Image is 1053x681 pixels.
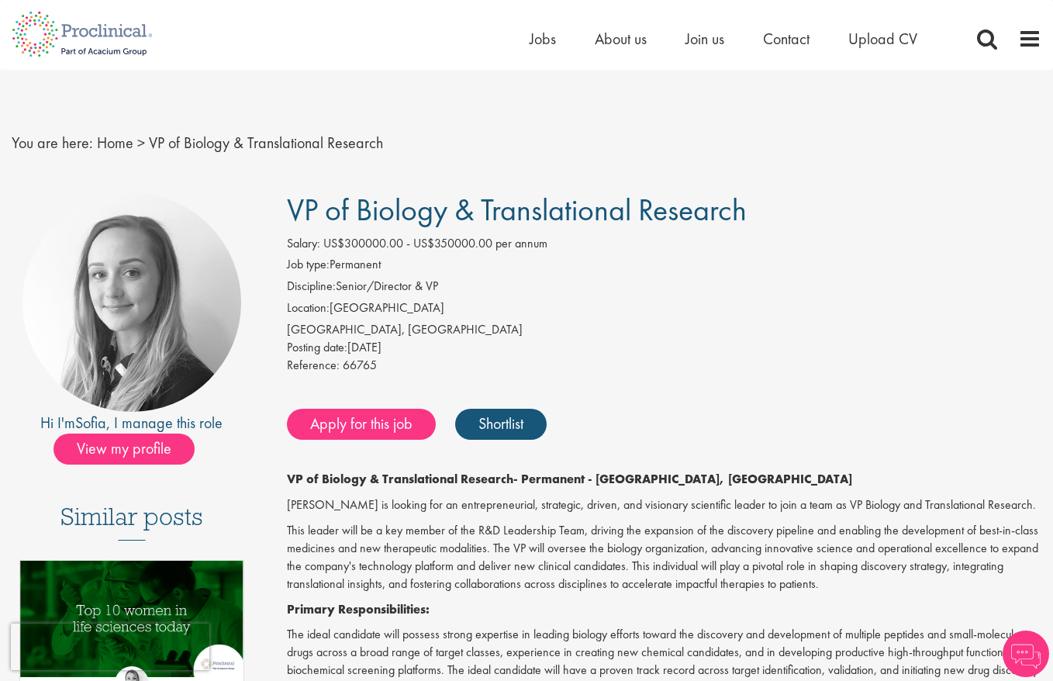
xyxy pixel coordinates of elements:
[530,29,556,49] a: Jobs
[287,278,336,296] label: Discipline:
[20,561,243,676] img: Top 10 women in life sciences today
[287,299,1042,321] li: [GEOGRAPHIC_DATA]
[763,29,810,49] a: Contact
[287,256,330,274] label: Job type:
[287,190,747,230] span: VP of Biology & Translational Research
[12,133,93,153] span: You are here:
[323,235,547,251] span: US$300000.00 - US$350000.00 per annum
[287,339,347,355] span: Posting date:
[287,496,1042,514] p: [PERSON_NAME] is looking for an entrepreneurial, strategic, driven, and visionary scientific lead...
[287,339,1042,357] div: [DATE]
[287,321,1042,339] div: [GEOGRAPHIC_DATA], [GEOGRAPHIC_DATA]
[685,29,724,49] a: Join us
[22,193,241,412] img: imeage of recruiter Sofia Amark
[1003,631,1049,677] img: Chatbot
[60,503,203,541] h3: Similar posts
[137,133,145,153] span: >
[12,412,252,434] div: Hi I'm , I manage this role
[287,601,430,617] strong: Primary Responsibilities:
[287,357,340,375] label: Reference:
[287,299,330,317] label: Location:
[54,434,195,465] span: View my profile
[287,235,320,253] label: Salary:
[287,522,1042,593] p: This leader will be a key member of the R&D Leadership Team, driving the expansion of the discove...
[287,278,1042,299] li: Senior/Director & VP
[287,256,1042,278] li: Permanent
[149,133,383,153] span: VP of Biology & Translational Research
[287,409,436,440] a: Apply for this job
[848,29,917,49] a: Upload CV
[595,29,647,49] a: About us
[343,357,377,373] span: 66765
[97,133,133,153] a: breadcrumb link
[75,413,106,433] a: Sofia
[11,624,209,670] iframe: reCAPTCHA
[287,471,513,487] strong: VP of Biology & Translational Research
[54,437,210,457] a: View my profile
[513,471,852,487] strong: - Permanent - [GEOGRAPHIC_DATA], [GEOGRAPHIC_DATA]
[455,409,547,440] a: Shortlist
